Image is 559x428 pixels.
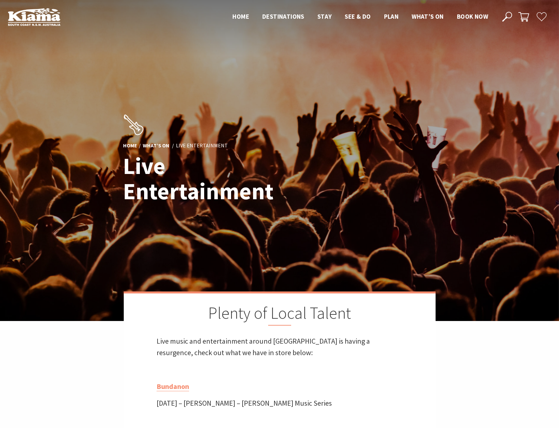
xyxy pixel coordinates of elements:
nav: Main Menu [226,11,495,22]
h1: Live Entertainment [123,154,309,204]
span: Home [232,12,249,20]
a: Home [123,142,137,150]
p: [DATE] – [PERSON_NAME] – [PERSON_NAME] Music Series [157,397,403,409]
span: Stay [317,12,332,20]
span: Book now [457,12,488,20]
a: What’s On [143,142,169,150]
h2: Plenty of Local Talent [157,303,403,326]
li: Live Entertainment [176,142,228,150]
a: Bundanon [157,382,189,391]
span: Plan [384,12,399,20]
span: What’s On [412,12,444,20]
span: Destinations [262,12,304,20]
span: See & Do [345,12,371,20]
p: Live music and entertainment around [GEOGRAPHIC_DATA] is having a resurgence, check out what we h... [157,335,403,358]
img: Kiama Logo [8,8,60,26]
